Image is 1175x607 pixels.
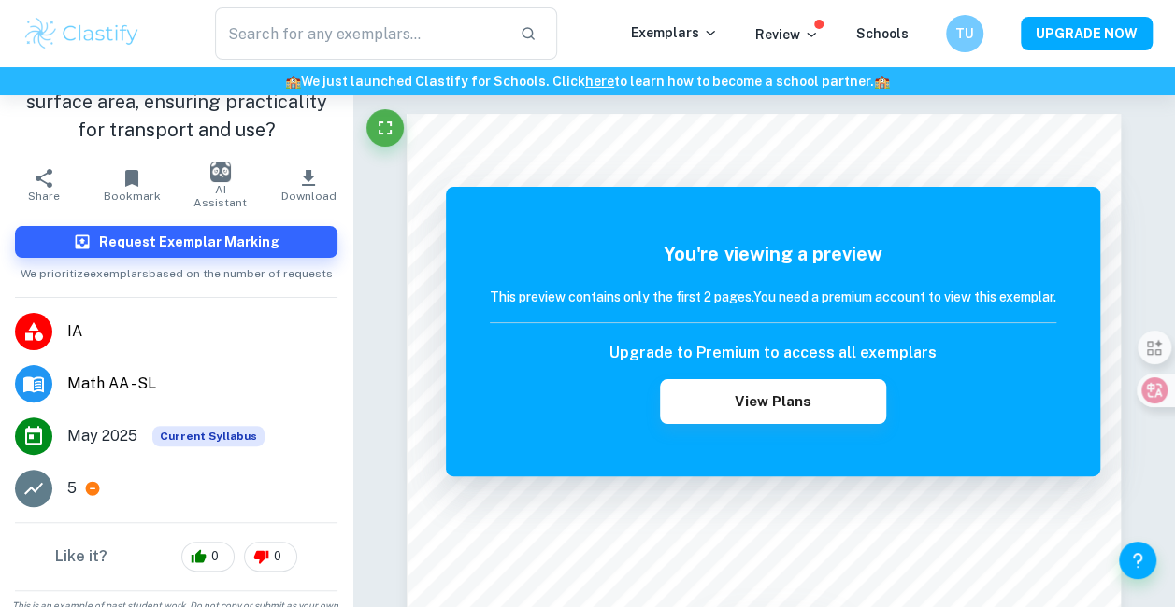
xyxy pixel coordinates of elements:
img: AI Assistant [210,162,231,182]
h6: Upgrade to Premium to access all exemplars [609,342,937,364]
span: 🏫 [874,74,890,89]
div: This exemplar is based on the current syllabus. Feel free to refer to it for inspiration/ideas wh... [152,426,265,446]
img: Clastify logo [22,15,141,52]
button: Download [265,159,352,211]
button: UPGRADE NOW [1021,17,1153,50]
button: Help and Feedback [1119,542,1156,579]
h6: Like it? [55,545,107,568]
a: here [585,74,614,89]
span: We prioritize exemplars based on the number of requests [21,258,333,282]
h5: You're viewing a preview [490,240,1056,268]
p: Review [755,24,819,45]
span: Current Syllabus [152,426,265,446]
span: Share [28,190,60,203]
span: 0 [264,547,292,566]
input: Search for any exemplars... [215,7,506,60]
h6: We just launched Clastify for Schools. Click to learn how to become a school partner. [4,71,1171,92]
button: View Plans [660,379,886,424]
h6: This preview contains only the first 2 pages. You need a premium account to view this exemplar. [490,287,1056,307]
button: TU [946,15,983,52]
span: IA [67,320,337,343]
span: 🏫 [285,74,301,89]
span: Math AA - SL [67,373,337,395]
span: 0 [201,547,229,566]
span: AI Assistant [188,183,253,209]
button: AI Assistant [177,159,265,211]
span: May 2025 [67,425,137,447]
span: Download [280,190,336,203]
button: Request Exemplar Marking [15,226,337,258]
button: Fullscreen [366,109,404,147]
p: 5 [67,477,77,500]
h6: TU [954,23,976,44]
a: Schools [856,26,909,41]
p: Exemplars [631,22,718,43]
h6: Request Exemplar Marking [99,232,279,252]
span: Bookmark [104,190,161,203]
button: Bookmark [88,159,176,211]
